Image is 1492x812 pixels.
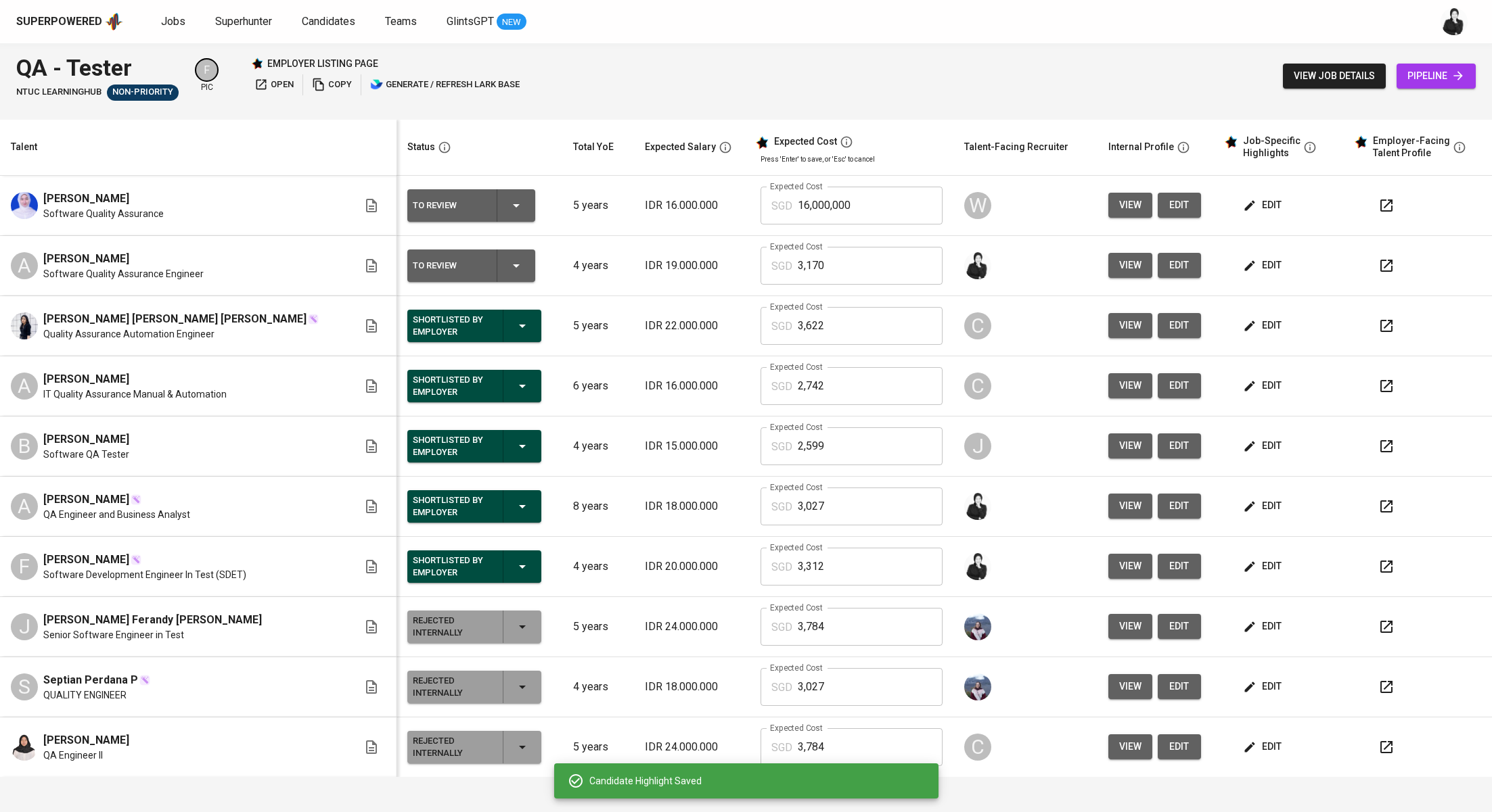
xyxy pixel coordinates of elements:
div: A [11,493,38,520]
span: edit [1246,738,1282,755]
div: A [11,252,38,279]
a: Superhunter [215,14,275,30]
div: Status [407,139,435,156]
span: Software Quality Assurance [43,207,164,220]
span: edit [1169,257,1190,274]
div: Talent [11,139,37,156]
span: [PERSON_NAME] [43,431,129,448]
a: Candidates [302,14,358,30]
button: edit [1158,614,1201,639]
button: view [1108,313,1152,338]
a: edit [1158,313,1201,338]
p: 5 years [573,197,623,214]
p: IDR 24.000.000 [645,739,739,755]
p: SGD [771,740,792,756]
p: IDR 24.000.000 [645,619,739,635]
button: edit [1158,674,1201,699]
a: edit [1158,433,1201,458]
div: Shortlisted by Employer [413,492,492,521]
span: pipeline [1407,68,1465,85]
p: IDR 15.000.000 [645,438,739,454]
button: copy [309,74,355,95]
span: [PERSON_NAME] [43,552,129,568]
div: pic [195,58,219,93]
img: magic_wand.svg [308,314,319,325]
span: QUALITY ENGINEER [43,688,127,702]
div: Superpowered [16,14,102,30]
img: christine.raharja@glints.com [964,613,991,640]
p: 5 years [573,619,623,635]
button: edit [1240,674,1287,699]
img: magic_wand.svg [139,675,150,686]
span: edit [1169,197,1190,214]
div: To Review [413,257,486,274]
span: copy [312,77,352,93]
span: GlintsGPT [447,15,494,28]
button: edit [1158,373,1201,398]
button: edit [1158,253,1201,278]
button: edit [1158,554,1201,579]
div: Internal Profile [1108,139,1174,156]
img: medwi@glints.com [1441,8,1468,35]
span: edit [1246,678,1282,695]
p: SGD [771,198,792,214]
span: open [254,77,294,93]
span: Non-Priority [107,86,179,99]
button: view [1108,614,1152,639]
p: 5 years [573,318,623,334]
span: edit [1246,317,1282,334]
span: QA Engineer II [43,748,103,762]
span: view [1119,618,1141,635]
p: 4 years [573,679,623,695]
div: W [964,192,991,219]
div: Sufficient Talents in Pipeline [107,85,179,101]
button: edit [1240,554,1287,579]
button: edit [1158,193,1201,218]
a: pipeline [1397,64,1476,89]
div: Shortlisted by Employer [413,311,492,341]
span: edit [1169,558,1190,575]
button: open [251,74,297,95]
span: IT Quality Assurance Manual & Automation [43,387,227,401]
img: lark [370,78,384,91]
img: Glints Star [251,57,263,70]
button: view [1108,373,1152,398]
div: F [195,58,219,82]
span: NTUC LearningHub [16,86,101,99]
button: edit [1240,193,1287,218]
button: view [1108,734,1152,759]
div: Expected Cost [774,136,837,148]
a: edit [1158,734,1201,759]
img: glints_star.svg [1354,135,1367,149]
button: view [1108,433,1152,458]
button: edit [1240,494,1287,519]
p: SGD [771,679,792,696]
p: IDR 20.000.000 [645,558,739,575]
p: SGD [771,619,792,636]
button: view [1108,494,1152,519]
span: view [1119,498,1141,515]
span: NEW [497,16,526,29]
span: Software Development Engineer In Test (SDET) [43,568,246,581]
span: [PERSON_NAME] [43,251,129,267]
button: view [1108,193,1152,218]
p: IDR 16.000.000 [645,197,739,214]
span: edit [1169,618,1190,635]
p: SGD [771,379,792,395]
div: J [964,433,991,460]
p: SGD [771,439,792,455]
span: Jobs [161,15,185,28]
button: Shortlisted by Employer [407,430,541,462]
span: [PERSON_NAME] [43,371,129,387]
span: edit [1169,738,1190,755]
span: view [1119,197,1141,214]
button: edit [1158,494,1201,519]
img: medwi@glints.com [964,252,991,279]
span: view job details [1294,68,1375,85]
img: christine.raharja@glints.com [964,673,991,700]
span: view [1119,437,1141,454]
div: Rejected Internally [413,612,492,642]
a: Teams [385,14,420,30]
a: Jobs [161,14,188,30]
